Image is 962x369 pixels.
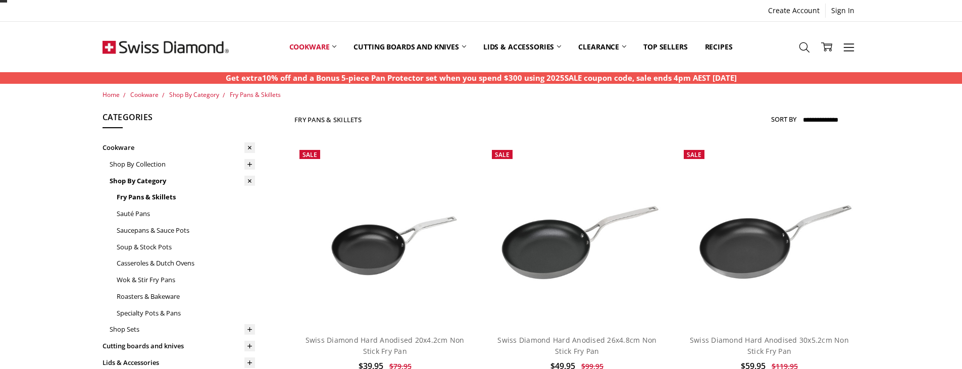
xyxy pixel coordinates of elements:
a: Cutting boards and knives [103,338,255,354]
h1: Fry Pans & Skillets [294,116,362,124]
img: Free Shipping On Every Order [103,22,229,72]
span: Sale [302,150,317,159]
img: Swiss Diamond Hard Anodised 30x5.2cm Non Stick Fry Pan [679,175,859,296]
a: Home [103,90,120,99]
a: Swiss Diamond Hard Anodised 30x5.2cm Non Stick Fry Pan [679,145,859,326]
a: Cutting boards and knives [345,24,475,69]
a: Shop By Category [169,90,219,99]
a: Swiss Diamond Hard Anodised 26x4.8cm Non Stick Fry Pan [487,145,668,326]
a: Soup & Stock Pots [117,239,255,255]
a: Cookware [130,90,159,99]
a: Cookware [281,24,345,69]
a: Swiss Diamond Hard Anodised 20x4.2cm Non Stick Fry Pan [294,145,475,326]
a: Shop Sets [110,321,255,338]
a: Cookware [103,139,255,156]
a: Create Account [763,4,825,18]
a: Fry Pans & Skillets [117,189,255,205]
img: Swiss Diamond Hard Anodised 26x4.8cm Non Stick Fry Pan [487,175,668,296]
a: Shop By Collection [110,156,255,173]
span: Sale [687,150,701,159]
img: Swiss Diamond Hard Anodised 20x4.2cm Non Stick Fry Pan [294,175,475,296]
a: Saucepans & Sauce Pots [117,222,255,239]
a: Swiss Diamond Hard Anodised 26x4.8cm Non Stick Fry Pan [497,335,656,356]
p: Get extra10% off and a Bonus 5-piece Pan Protector set when you spend $300 using 2025SALE coupon ... [226,72,737,84]
a: Clearance [570,24,635,69]
a: Casseroles & Dutch Ovens [117,255,255,272]
a: Lids & Accessories [475,24,570,69]
a: Recipes [696,24,741,69]
a: Swiss Diamond Hard Anodised 30x5.2cm Non Stick Fry Pan [690,335,849,356]
a: Sign In [826,4,860,18]
a: Shop By Category [110,173,255,189]
span: Sale [495,150,510,159]
a: Sauté Pans [117,205,255,222]
label: Sort By [771,111,796,127]
a: Swiss Diamond Hard Anodised 20x4.2cm Non Stick Fry Pan [306,335,465,356]
a: Wok & Stir Fry Pans [117,272,255,288]
a: Specialty Pots & Pans [117,305,255,322]
h5: Categories [103,111,255,128]
a: Fry Pans & Skillets [230,90,281,99]
a: Roasters & Bakeware [117,288,255,305]
a: Top Sellers [635,24,696,69]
